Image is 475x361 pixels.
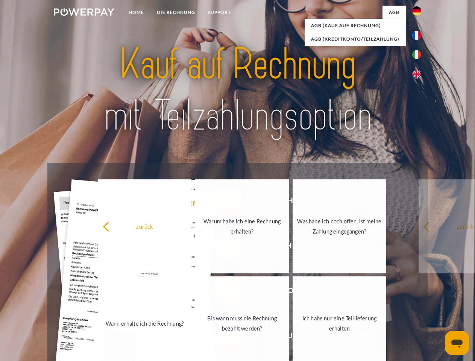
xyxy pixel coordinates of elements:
[445,331,469,355] iframe: Schaltfläche zum Öffnen des Messaging-Fensters
[202,6,237,19] a: SUPPORT
[412,50,421,59] img: it
[150,6,202,19] a: DIE RECHNUNG
[297,216,382,237] div: Was habe ich noch offen, ist meine Zahlung eingegangen?
[305,32,406,46] a: AGB (Kreditkonto/Teilzahlung)
[200,216,284,237] div: Warum habe ich eine Rechnung erhalten?
[305,19,406,32] a: AGB (Kauf auf Rechnung)
[103,221,187,231] div: zurück
[412,70,421,79] img: en
[54,8,114,16] img: logo-powerpay-white.svg
[122,6,150,19] a: Home
[297,313,382,334] div: Ich habe nur eine Teillieferung erhalten
[412,31,421,40] img: fr
[72,36,403,144] img: title-powerpay_de.svg
[412,6,421,15] img: de
[103,318,187,328] div: Wann erhalte ich die Rechnung?
[200,313,284,334] div: Bis wann muss die Rechnung bezahlt werden?
[293,179,386,273] a: Was habe ich noch offen, ist meine Zahlung eingegangen?
[382,6,406,19] a: agb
